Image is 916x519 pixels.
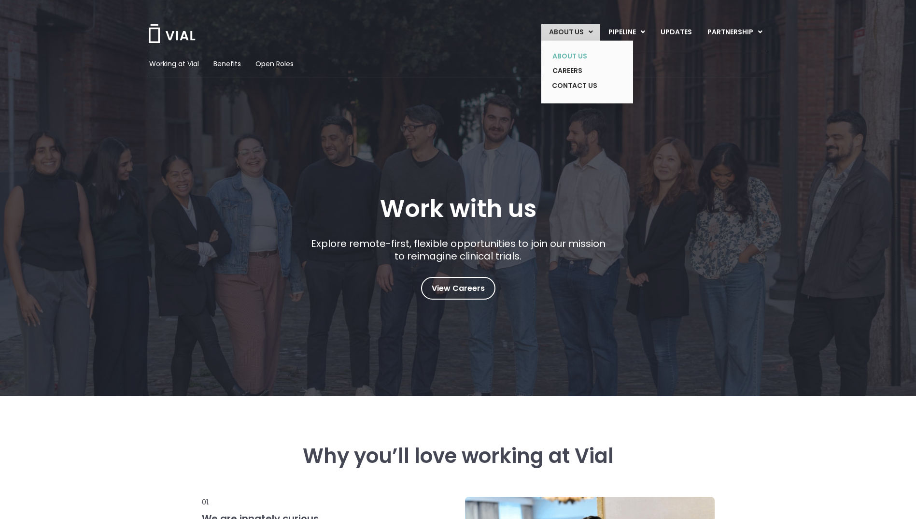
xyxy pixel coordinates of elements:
[202,445,715,468] h3: Why you’ll love working at Vial
[149,59,199,69] a: Working at Vial
[541,24,600,41] a: ABOUT USMenu Toggle
[432,282,485,295] span: View Careers
[421,277,495,300] a: View Careers
[380,195,536,223] h1: Work with us
[545,63,615,78] a: CAREERS
[148,24,196,43] img: Vial Logo
[307,237,609,262] p: Explore remote-first, flexible opportunities to join our mission to reimagine clinical trials.
[255,59,294,69] a: Open Roles
[213,59,241,69] a: Benefits
[545,78,615,94] a: CONTACT US
[700,24,770,41] a: PARTNERSHIPMenu Toggle
[202,497,425,507] p: 01.
[653,24,699,41] a: UPDATES
[545,49,615,64] a: ABOUT US
[601,24,652,41] a: PIPELINEMenu Toggle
